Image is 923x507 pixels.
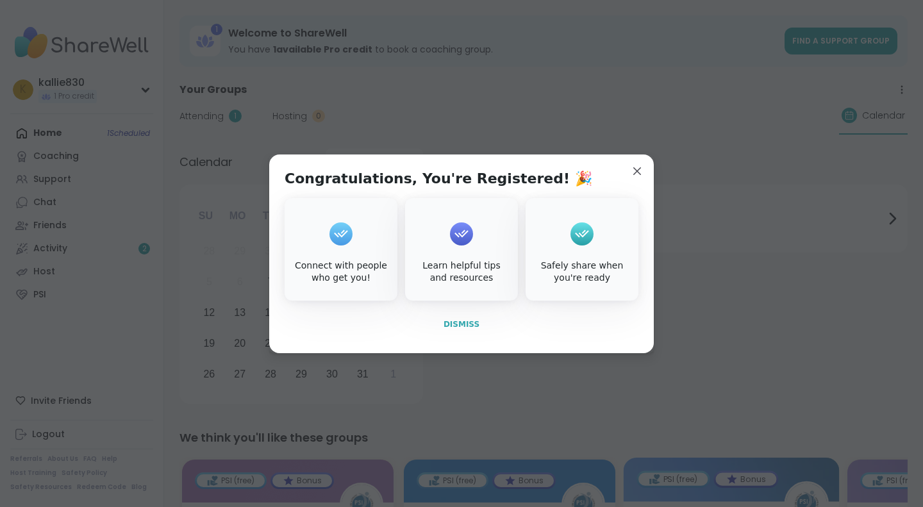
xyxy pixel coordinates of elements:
[285,170,592,188] h1: Congratulations, You're Registered! 🎉
[408,260,515,285] div: Learn helpful tips and resources
[444,320,479,329] span: Dismiss
[287,260,395,285] div: Connect with people who get you!
[285,311,638,338] button: Dismiss
[528,260,636,285] div: Safely share when you're ready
